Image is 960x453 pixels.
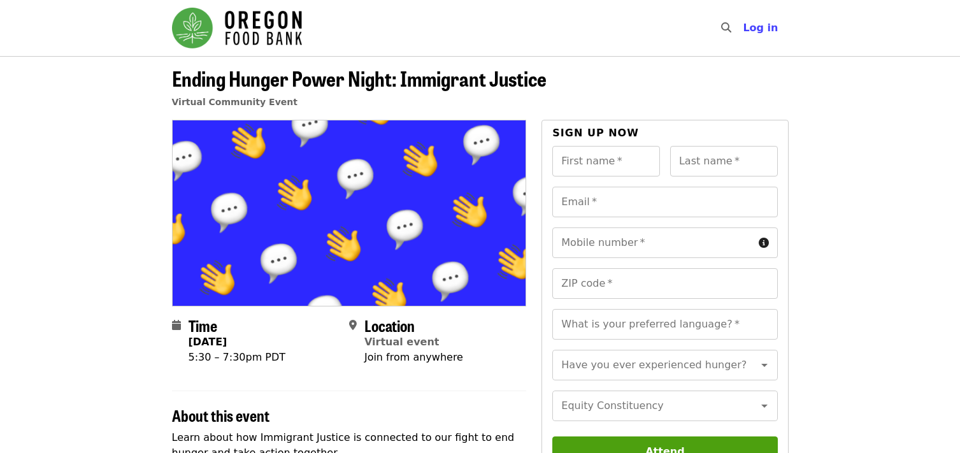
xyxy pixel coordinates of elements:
[759,237,769,249] i: circle-info icon
[172,8,302,48] img: Oregon Food Bank - Home
[189,350,286,365] div: 5:30 – 7:30pm PDT
[721,22,731,34] i: search icon
[172,63,547,93] span: Ending Hunger Power Night: Immigrant Justice
[756,397,773,415] button: Open
[743,22,778,34] span: Log in
[552,227,753,258] input: Mobile number
[364,351,463,363] span: Join from anywhere
[552,309,777,340] input: What is your preferred language?
[733,15,788,41] button: Log in
[173,120,526,305] img: Ending Hunger Power Night: Immigrant Justice organized by Oregon Food Bank
[552,127,639,139] span: Sign up now
[552,268,777,299] input: ZIP code
[364,336,440,348] a: Virtual event
[172,404,269,426] span: About this event
[739,13,749,43] input: Search
[172,319,181,331] i: calendar icon
[364,314,415,336] span: Location
[189,336,227,348] strong: [DATE]
[349,319,357,331] i: map-marker-alt icon
[756,356,773,374] button: Open
[552,187,777,217] input: Email
[670,146,778,176] input: Last name
[552,146,660,176] input: First name
[172,97,297,107] a: Virtual Community Event
[189,314,217,336] span: Time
